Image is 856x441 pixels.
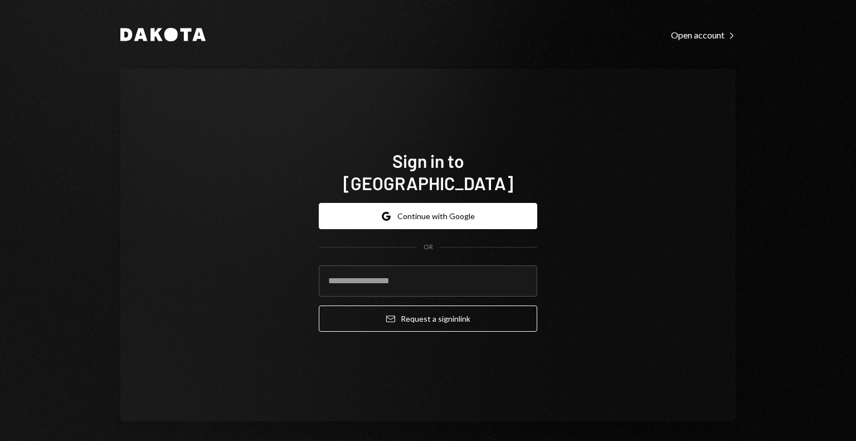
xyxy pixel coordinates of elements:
div: OR [424,243,433,252]
h1: Sign in to [GEOGRAPHIC_DATA] [319,149,537,194]
button: Request a signinlink [319,306,537,332]
div: Open account [671,30,736,41]
a: Open account [671,28,736,41]
button: Continue with Google [319,203,537,229]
